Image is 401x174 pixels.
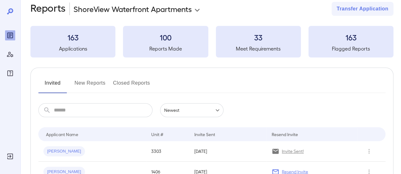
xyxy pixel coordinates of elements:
[364,146,374,156] button: Row Actions
[194,130,215,138] div: Invite Sent
[30,32,115,42] h3: 163
[38,78,67,93] button: Invited
[123,45,208,52] h5: Reports Made
[30,26,393,57] summary: 163Applications100Reports Made33Meet Requirements163Flagged Reports
[74,78,106,93] button: New Reports
[30,45,115,52] h5: Applications
[46,130,78,138] div: Applicant Name
[113,78,150,93] button: Closed Reports
[189,141,267,162] td: [DATE]
[5,30,15,40] div: Reports
[160,103,223,117] div: Newest
[151,130,163,138] div: Unit #
[216,32,301,42] h3: 33
[216,45,301,52] h5: Meet Requirements
[332,2,393,16] button: Transfer Application
[43,148,85,154] span: [PERSON_NAME]
[5,68,15,78] div: FAQ
[272,130,298,138] div: Resend Invite
[282,148,304,154] p: Invite Sent!
[123,32,208,42] h3: 100
[146,141,189,162] td: 3303
[308,45,393,52] h5: Flagged Reports
[30,2,66,16] h2: Reports
[308,32,393,42] h3: 163
[74,4,192,14] p: ShoreView Waterfront Apartments
[5,151,15,161] div: Log Out
[5,49,15,59] div: Manage Users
